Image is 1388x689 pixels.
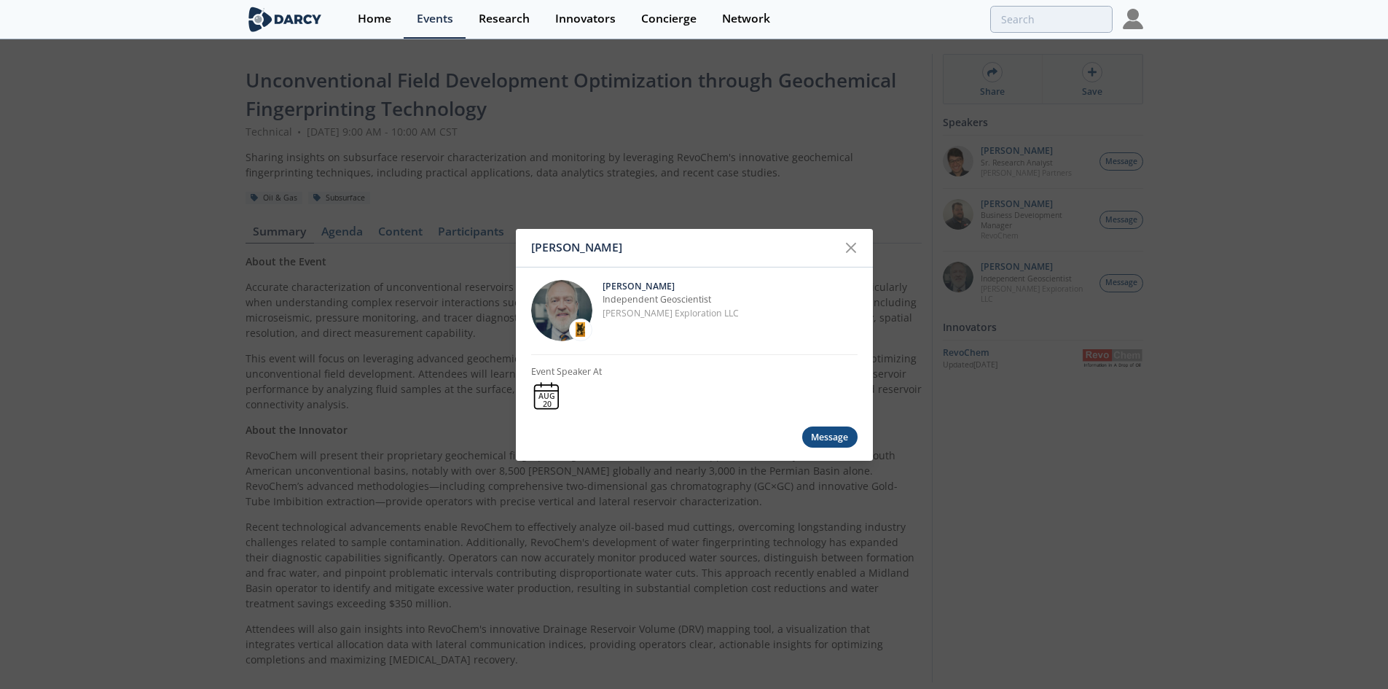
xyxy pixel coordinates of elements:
[722,13,770,25] div: Network
[531,381,562,411] a: AUG 20
[603,307,858,320] p: [PERSON_NAME] Exploration LLC
[603,280,858,293] p: [PERSON_NAME]
[538,400,555,408] div: 20
[531,365,602,378] p: Event Speaker At
[479,13,530,25] div: Research
[603,293,858,306] p: Independent Geoscientist
[246,7,325,32] img: logo-wide.svg
[538,392,555,400] div: AUG
[555,13,616,25] div: Innovators
[990,6,1113,33] input: Advanced Search
[417,13,453,25] div: Events
[1327,631,1373,674] iframe: chat widget
[802,427,858,448] div: Message
[1123,9,1143,29] img: Profile
[641,13,697,25] div: Concierge
[358,13,391,25] div: Home
[531,234,838,262] div: [PERSON_NAME]
[576,322,585,337] img: Sinclair Exploration LLC
[531,381,562,411] img: calendar-blank.svg
[531,280,592,341] img: 790b61d6-77b3-4134-8222-5cb555840c93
